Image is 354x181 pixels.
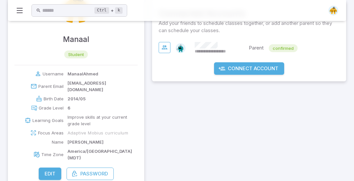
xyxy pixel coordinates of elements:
[63,33,89,45] h4: Manaal
[44,95,64,102] p: Birth Date
[68,139,104,145] p: [PERSON_NAME]
[64,51,88,58] span: student
[68,70,98,77] p: ManaalAhmed
[115,7,123,14] kbd: k
[159,20,340,34] span: Add your friends to schedule classes together, or add another parent so they can schedule your cl...
[328,6,338,15] img: semi-circle.svg
[39,168,61,180] button: Edit
[39,105,64,111] p: Grade Level
[94,7,123,14] div: +
[41,151,64,158] p: Time Zone
[38,83,64,90] p: Parent Email
[67,168,114,180] button: Password
[249,44,264,52] p: Parent
[32,117,64,124] p: Learning Goals
[68,148,138,161] p: America/[GEOGRAPHIC_DATA] (MDT)
[176,43,186,53] img: octagon.svg
[94,7,109,14] kbd: Ctrl
[68,130,128,136] span: Adaptive Mobius curriculum
[214,62,284,75] button: Connect Account
[68,105,70,111] p: 6
[159,42,170,53] button: View Connection
[68,114,138,127] p: Improve skills at your current grade level
[68,95,86,102] p: 2014/05
[269,45,298,51] span: confirmed
[68,80,138,93] p: [EMAIL_ADDRESS][DOMAIN_NAME]
[52,139,64,145] p: Name
[38,130,64,136] p: Focus Areas
[43,70,64,77] p: Username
